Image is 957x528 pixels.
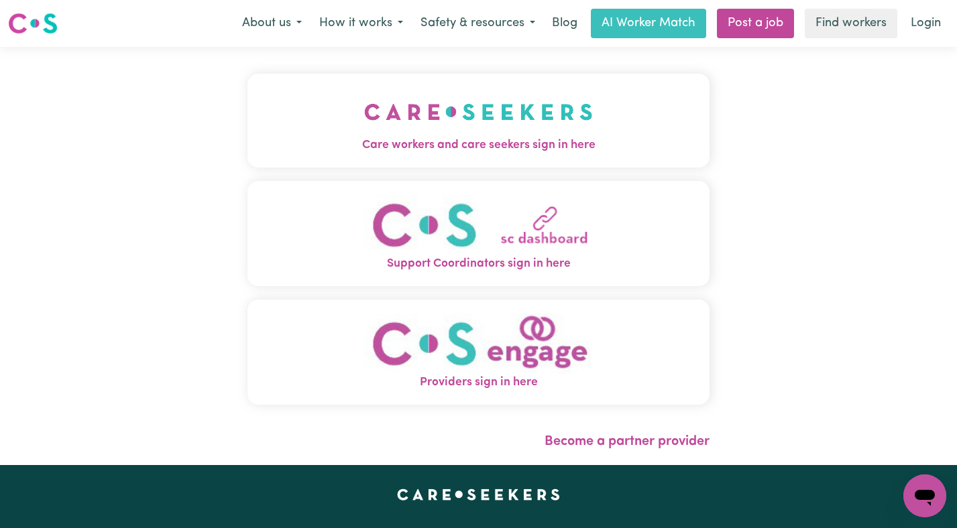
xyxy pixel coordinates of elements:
[545,435,710,448] a: Become a partner provider
[717,9,794,38] a: Post a job
[412,9,544,38] button: Safety & resources
[397,489,560,500] a: Careseekers home page
[247,137,710,154] span: Care workers and care seekers sign in here
[8,8,58,39] a: Careseekers logo
[311,9,412,38] button: How it works
[903,9,949,38] a: Login
[247,181,710,286] button: Support Coordinators sign in here
[247,74,710,168] button: Care workers and care seekers sign in here
[805,9,897,38] a: Find workers
[544,9,585,38] a: Blog
[247,374,710,391] span: Providers sign in here
[247,255,710,273] span: Support Coordinators sign in here
[903,474,946,517] iframe: Button to launch messaging window
[247,300,710,405] button: Providers sign in here
[8,11,58,36] img: Careseekers logo
[233,9,311,38] button: About us
[591,9,706,38] a: AI Worker Match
